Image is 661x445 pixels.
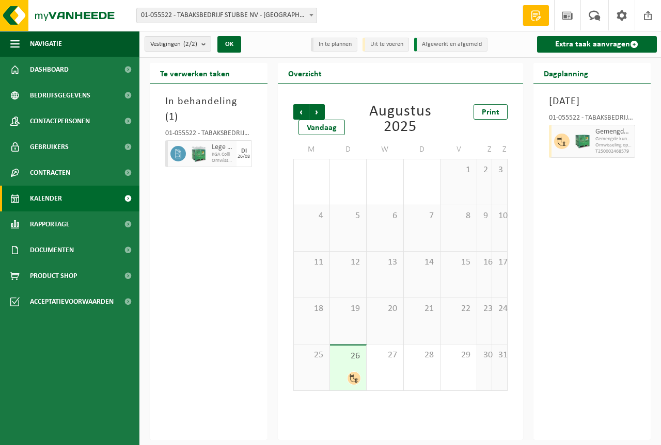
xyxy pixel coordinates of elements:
[293,104,309,120] span: Vorige
[165,130,252,140] div: 01-055522 - TABAKSBEDRIJF STUBBE NV - [GEOGRAPHIC_DATA]
[241,148,247,154] div: DI
[335,303,361,315] span: 19
[497,210,501,222] span: 10
[414,38,487,52] li: Afgewerkt en afgemeld
[497,350,501,361] span: 31
[30,57,69,83] span: Dashboard
[298,120,345,135] div: Vandaag
[482,303,486,315] span: 23
[482,257,486,268] span: 16
[409,350,435,361] span: 28
[549,94,636,109] h3: [DATE]
[497,257,501,268] span: 17
[497,164,501,176] span: 3
[30,263,77,289] span: Product Shop
[217,36,241,53] button: OK
[212,143,234,152] span: Lege kunststof verpakkingen van gevaarlijke stoffen
[30,108,90,134] span: Contactpersonen
[482,108,499,117] span: Print
[299,210,324,222] span: 4
[30,31,62,57] span: Navigatie
[482,350,486,361] span: 30
[335,351,361,362] span: 26
[446,257,471,268] span: 15
[30,83,90,108] span: Bedrijfsgegevens
[299,257,324,268] span: 11
[212,152,234,158] span: KGA Colli
[595,128,633,136] span: Gemengde harde kunststoffen (PE, PP en PVC), recycleerbaar (industrieel)
[409,303,435,315] span: 21
[30,134,69,160] span: Gebruikers
[145,36,211,52] button: Vestigingen(2/2)
[537,36,657,53] a: Extra taak aanvragen
[446,210,471,222] span: 8
[335,210,361,222] span: 5
[238,154,250,159] div: 26/08
[330,140,367,159] td: D
[150,37,197,52] span: Vestigingen
[549,114,636,125] div: 01-055522 - TABAKSBEDRIJF STUBBE NV - [GEOGRAPHIC_DATA]
[595,142,633,149] span: Omwisseling op aanvraag - op geplande route (incl. verwerking)
[30,289,114,315] span: Acceptatievoorwaarden
[477,140,492,159] td: Z
[309,104,325,120] span: Volgende
[191,145,207,162] img: PB-HB-1400-HPE-GN-11
[150,63,240,83] h2: Te verwerken taken
[446,164,471,176] span: 1
[311,38,357,52] li: In te plannen
[367,140,403,159] td: W
[278,63,332,83] h2: Overzicht
[30,160,70,186] span: Contracten
[165,94,252,125] h3: In behandeling ( )
[446,303,471,315] span: 22
[372,257,398,268] span: 13
[30,237,74,263] span: Documenten
[595,136,633,142] span: Gemengde kunststoffen (recycleerbaar), inclusief PVC
[575,134,590,149] img: PB-HB-1400-HPE-GN-01
[404,140,440,159] td: D
[440,140,477,159] td: V
[169,112,175,122] span: 1
[183,41,197,47] count: (2/2)
[492,140,507,159] td: Z
[293,140,330,159] td: M
[482,164,486,176] span: 2
[497,303,501,315] span: 24
[299,303,324,315] span: 18
[446,350,471,361] span: 29
[30,186,62,211] span: Kalender
[137,8,317,23] span: 01-055522 - TABAKSBEDRIJF STUBBE NV - ZONNEBEKE
[409,210,435,222] span: 7
[136,8,317,23] span: 01-055522 - TABAKSBEDRIJF STUBBE NV - ZONNEBEKE
[595,149,633,155] span: T250002468579
[482,210,486,222] span: 9
[30,211,70,237] span: Rapportage
[533,63,599,83] h2: Dagplanning
[409,257,435,268] span: 14
[474,104,508,120] a: Print
[372,303,398,315] span: 20
[372,350,398,361] span: 27
[299,350,324,361] span: 25
[365,104,435,135] div: Augustus 2025
[212,158,234,164] span: Omwisseling op aanvraag (excl. voorrijkost)
[363,38,409,52] li: Uit te voeren
[372,210,398,222] span: 6
[335,257,361,268] span: 12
